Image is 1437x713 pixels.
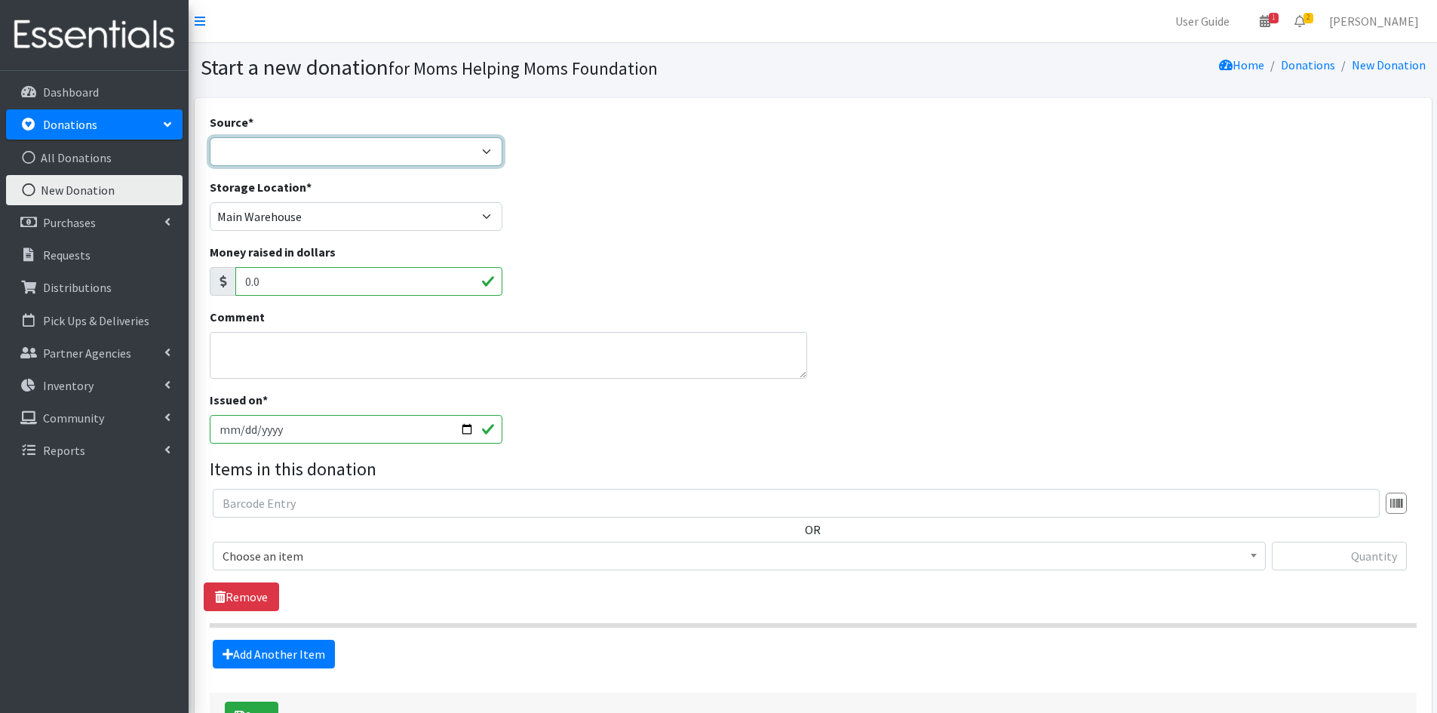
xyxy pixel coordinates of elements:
a: Distributions [6,272,183,303]
span: 2 [1303,13,1313,23]
a: 2 [1282,6,1317,36]
legend: Items in this donation [210,456,1417,483]
input: Barcode Entry [213,489,1380,518]
label: OR [805,521,821,539]
p: Pick Ups & Deliveries [43,313,149,328]
label: Comment [210,308,265,326]
a: Reports [6,435,183,466]
input: Quantity [1272,542,1407,570]
small: for Moms Helping Moms Foundation [388,57,658,79]
a: Community [6,403,183,433]
a: Home [1219,57,1264,72]
a: New Donation [1352,57,1426,72]
p: Purchases [43,215,96,230]
a: All Donations [6,143,183,173]
abbr: required [306,180,312,195]
p: Dashboard [43,85,99,100]
h1: Start a new donation [201,54,808,81]
a: Donations [6,109,183,140]
a: Partner Agencies [6,338,183,368]
img: HumanEssentials [6,10,183,60]
a: Pick Ups & Deliveries [6,306,183,336]
a: 1 [1248,6,1282,36]
p: Partner Agencies [43,346,131,361]
span: 1 [1269,13,1279,23]
a: Add Another Item [213,640,335,668]
span: Choose an item [213,542,1266,570]
a: Donations [1281,57,1335,72]
label: Money raised in dollars [210,243,336,261]
a: [PERSON_NAME] [1317,6,1431,36]
label: Source [210,113,253,131]
a: Requests [6,240,183,270]
a: Inventory [6,370,183,401]
a: Dashboard [6,77,183,107]
a: User Guide [1163,6,1242,36]
p: Inventory [43,378,94,393]
label: Issued on [210,391,268,409]
a: Remove [204,582,279,611]
p: Reports [43,443,85,458]
p: Donations [43,117,97,132]
p: Requests [43,247,91,263]
span: Choose an item [223,546,1256,567]
label: Storage Location [210,178,312,196]
abbr: required [263,392,268,407]
p: Distributions [43,280,112,295]
p: Community [43,410,104,426]
abbr: required [248,115,253,130]
a: New Donation [6,175,183,205]
a: Purchases [6,207,183,238]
